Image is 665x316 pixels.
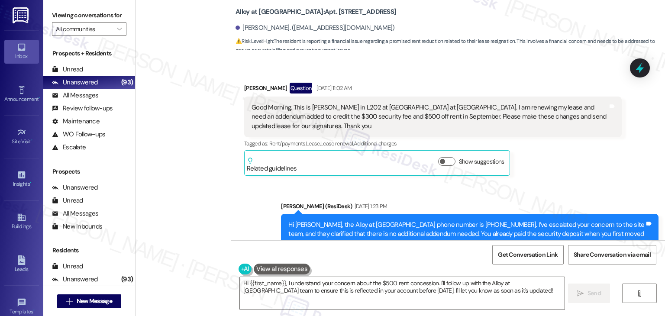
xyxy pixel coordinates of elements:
strong: ⚠️ Risk Level: High [236,38,273,45]
div: Prospects + Residents [43,49,135,58]
div: Unread [52,65,83,74]
div: New Inbounds [52,222,102,231]
div: Unread [52,196,83,205]
i:  [117,26,122,32]
span: Share Conversation via email [574,250,651,259]
label: Viewing conversations for [52,9,126,22]
div: Good Morning. This is [PERSON_NAME] in L202 at [GEOGRAPHIC_DATA] at [GEOGRAPHIC_DATA]. I am renew... [252,103,608,131]
div: Maintenance [52,117,100,126]
div: Related guidelines [247,157,297,173]
div: [PERSON_NAME] [244,83,622,97]
div: Unanswered [52,183,98,192]
span: Rent/payments , [269,140,306,147]
span: Get Conversation Link [498,250,558,259]
span: • [30,180,31,186]
div: Unanswered [52,275,98,284]
span: • [31,137,32,143]
button: Send [568,284,610,303]
div: Unanswered [52,78,98,87]
div: [PERSON_NAME] (ResiDesk) [281,202,659,214]
a: Buildings [4,210,39,233]
div: Escalate [52,143,86,152]
div: (93) [119,76,135,89]
div: Hi [PERSON_NAME], the Alloy at [GEOGRAPHIC_DATA] phone number is [PHONE_NUMBER]. I’ve escalated y... [288,220,645,258]
span: New Message [77,297,112,306]
span: Send [588,289,601,298]
input: All communities [56,22,113,36]
i:  [636,290,642,297]
a: Insights • [4,168,39,191]
button: Get Conversation Link [492,245,563,264]
div: Prospects [43,167,135,176]
div: WO Follow-ups [52,130,105,139]
div: Unread [52,262,83,271]
div: [PERSON_NAME]. ([EMAIL_ADDRESS][DOMAIN_NAME]) [236,23,395,32]
label: Show suggestions [459,157,504,166]
span: • [33,307,35,313]
div: Tagged as: [244,137,622,150]
div: [DATE] 11:02 AM [314,84,352,93]
div: Question [290,83,313,94]
img: ResiDesk Logo [13,7,30,23]
span: • [39,95,40,101]
div: All Messages [52,209,98,218]
div: (93) [119,273,135,286]
div: [DATE] 1:23 PM [352,202,387,211]
span: Additional charges [354,140,397,147]
i:  [577,290,584,297]
span: Lease , [306,140,320,147]
button: New Message [57,294,121,308]
b: Alloy at [GEOGRAPHIC_DATA]: Apt. [STREET_ADDRESS] [236,7,396,16]
a: Leads [4,253,39,276]
i:  [66,298,73,305]
textarea: Hi {{first_name}}, I understand your concern about the $500 rent concession. I'll follow up with ... [240,277,564,310]
button: Share Conversation via email [568,245,656,264]
div: Residents [43,246,135,255]
a: Inbox [4,40,39,63]
div: All Messages [52,91,98,100]
div: Review follow-ups [52,104,113,113]
a: Site Visit • [4,125,39,148]
span: : The resident is reporting a financial issue regarding a promised rent reduction related to thei... [236,37,665,55]
span: Lease renewal , [320,140,354,147]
